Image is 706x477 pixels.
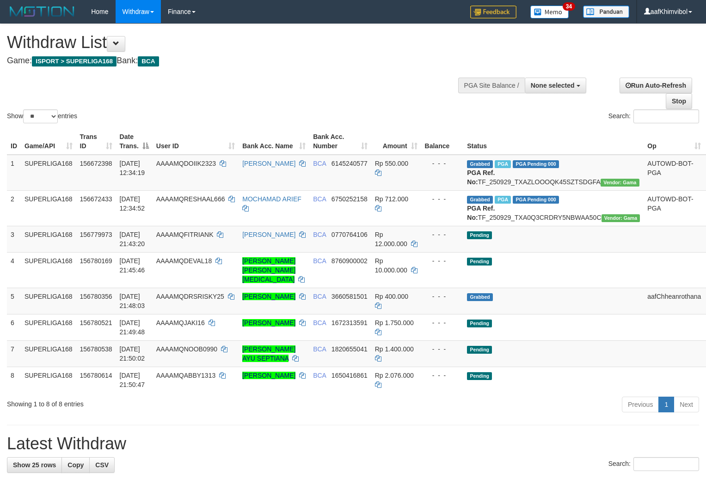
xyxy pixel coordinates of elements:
label: Search: [608,457,699,471]
a: 1 [658,397,674,412]
span: Rp 2.076.000 [375,372,414,379]
span: [DATE] 21:50:47 [120,372,145,388]
span: AAAAMQDRSRISKY25 [156,293,224,300]
a: CSV [89,457,115,473]
span: Rp 1.750.000 [375,319,414,326]
span: Rp 1.400.000 [375,345,414,353]
h4: Game: Bank: [7,56,461,66]
span: Vendor URL: https://trx31.1velocity.biz [601,179,639,187]
td: 8 [7,367,21,393]
span: Pending [467,372,492,380]
td: aafChheanrothana [644,288,705,314]
td: SUPERLIGA168 [21,314,76,340]
span: Marked by aafsoycanthlai [495,160,511,168]
span: Rp 550.000 [375,160,408,167]
td: SUPERLIGA168 [21,367,76,393]
th: Bank Acc. Name: activate to sort column ascending [239,128,309,155]
span: 156780538 [80,345,112,353]
th: Balance [421,128,464,155]
span: AAAAMQJAKI16 [156,319,205,326]
td: SUPERLIGA168 [21,288,76,314]
span: Pending [467,231,492,239]
span: Copy 1650416861 to clipboard [332,372,368,379]
td: 4 [7,252,21,288]
span: Rp 400.000 [375,293,408,300]
div: - - - [425,194,460,204]
span: AAAAMQRESHAAL666 [156,195,225,203]
th: Status [463,128,644,155]
td: 3 [7,226,21,252]
span: BCA [313,231,326,238]
div: - - - [425,371,460,380]
span: None selected [531,82,575,89]
a: [PERSON_NAME] [242,372,295,379]
a: [PERSON_NAME] [242,319,295,326]
div: - - - [425,318,460,327]
th: Bank Acc. Number: activate to sort column ascending [309,128,371,155]
span: CSV [95,461,109,469]
td: SUPERLIGA168 [21,155,76,191]
span: [DATE] 21:48:03 [120,293,145,309]
td: 7 [7,340,21,367]
span: Rp 712.000 [375,195,408,203]
td: 6 [7,314,21,340]
div: - - - [425,230,460,239]
td: AUTOWD-BOT-PGA [644,155,705,191]
th: Game/API: activate to sort column ascending [21,128,76,155]
span: Copy 1672313591 to clipboard [332,319,368,326]
span: Rp 10.000.000 [375,257,407,274]
td: TF_250929_TXAZLOOOQK45SZTSDGFA [463,155,644,191]
span: PGA Pending [513,196,559,204]
div: Showing 1 to 8 of 8 entries [7,396,287,409]
span: Marked by aafsoycanthlai [495,196,511,204]
b: PGA Ref. No: [467,169,495,186]
span: Copy 8760900002 to clipboard [332,257,368,265]
span: [DATE] 21:50:02 [120,345,145,362]
div: - - - [425,256,460,266]
td: 2 [7,190,21,226]
span: AAAAMQDOIIK2323 [156,160,216,167]
a: Stop [666,93,692,109]
h1: Latest Withdraw [7,435,699,453]
span: Grabbed [467,196,493,204]
span: Pending [467,320,492,327]
span: BCA [313,160,326,167]
td: 1 [7,155,21,191]
div: - - - [425,292,460,301]
th: Op: activate to sort column ascending [644,128,705,155]
span: Vendor URL: https://trx31.1velocity.biz [602,214,640,222]
span: Copy 0770764106 to clipboard [332,231,368,238]
th: ID [7,128,21,155]
span: AAAAMQFITRIANK [156,231,214,238]
span: AAAAMQABBY1313 [156,372,215,379]
span: Show 25 rows [13,461,56,469]
span: ISPORT > SUPERLIGA168 [32,56,117,66]
span: [DATE] 21:45:46 [120,257,145,274]
a: Next [674,397,699,412]
input: Search: [633,109,699,123]
span: BCA [138,56,159,66]
td: SUPERLIGA168 [21,226,76,252]
span: [DATE] 12:34:52 [120,195,145,212]
span: AAAAMQDEVAL18 [156,257,212,265]
span: BCA [313,372,326,379]
span: Copy 1820655041 to clipboard [332,345,368,353]
span: Copy 6750252158 to clipboard [332,195,368,203]
input: Search: [633,457,699,471]
a: [PERSON_NAME] [242,231,295,238]
span: Copy 6145240577 to clipboard [332,160,368,167]
span: BCA [313,319,326,326]
span: Copy [68,461,84,469]
img: panduan.png [583,6,629,18]
a: Show 25 rows [7,457,62,473]
span: PGA Pending [513,160,559,168]
span: 34 [563,2,575,11]
span: 156780169 [80,257,112,265]
td: SUPERLIGA168 [21,340,76,367]
a: Run Auto-Refresh [620,78,692,93]
a: [PERSON_NAME] AYU SEPTIANA [242,345,295,362]
span: 156672398 [80,160,112,167]
div: PGA Site Balance / [458,78,525,93]
h1: Withdraw List [7,33,461,52]
a: [PERSON_NAME] [PERSON_NAME][MEDICAL_DATA] [242,257,295,283]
